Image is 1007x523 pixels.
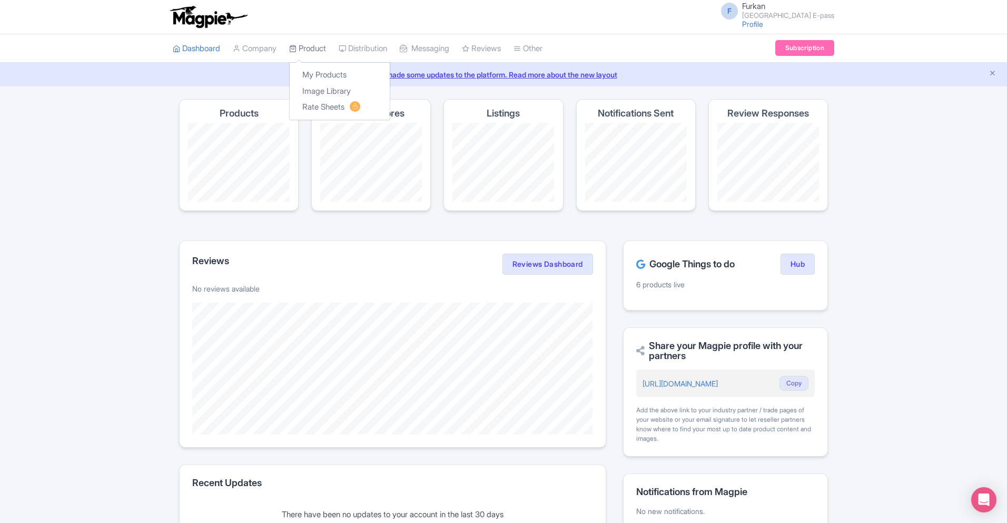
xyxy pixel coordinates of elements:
span: F [721,3,738,20]
button: Close announcement [989,68,996,80]
h2: Reviews [192,256,229,266]
a: Rate Sheets [290,99,390,115]
h2: Notifications from Magpie [636,487,815,497]
div: Open Intercom Messenger [971,487,996,512]
p: No new notifications. [636,506,815,517]
a: Messaging [400,34,449,63]
img: logo-ab69f6fb50320c5b225c76a69d11143b.png [167,5,249,28]
h4: Review Responses [727,108,809,119]
a: We made some updates to the platform. Read more about the new layout [6,69,1001,80]
a: My Products [290,67,390,83]
a: Distribution [339,34,387,63]
h4: Products [220,108,259,119]
a: Dashboard [173,34,220,63]
a: Company [233,34,277,63]
a: Product [289,34,326,63]
p: No reviews available [192,283,593,294]
h4: Notifications Sent [598,108,674,119]
a: [URL][DOMAIN_NAME] [643,379,718,388]
a: Reviews [462,34,501,63]
span: Furkan [742,1,765,11]
a: Reviews Dashboard [502,254,593,275]
h2: Share your Magpie profile with your partners [636,341,815,362]
a: Profile [742,20,763,28]
div: Add the above link to your industry partner / trade pages of your website or your email signature... [636,405,815,443]
small: [GEOGRAPHIC_DATA] E-pass [742,12,834,19]
p: 6 products live [636,279,815,290]
a: Image Library [290,83,390,100]
a: Subscription [775,40,834,56]
a: Hub [781,254,815,275]
h2: Google Things to do [636,259,735,269]
h2: Recent Updates [192,478,593,488]
h4: Listings [487,108,520,119]
a: Other [514,34,542,63]
a: F Furkan [GEOGRAPHIC_DATA] E-pass [715,2,834,19]
button: Copy [779,376,808,391]
div: There have been no updates to your account in the last 30 days [192,509,593,521]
